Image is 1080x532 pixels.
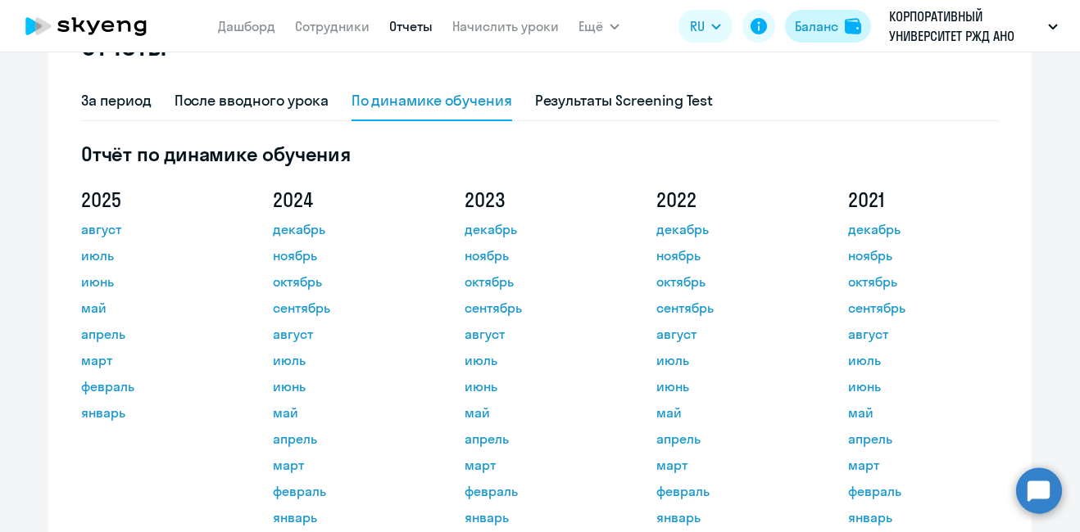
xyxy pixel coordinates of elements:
[845,18,861,34] img: balance
[535,90,714,111] div: Результаты Screening Test
[273,187,420,213] h5: 2024
[81,246,229,265] a: июль
[656,429,804,449] a: апрель
[656,298,804,318] a: сентябрь
[273,376,420,396] a: июнь
[175,90,329,111] div: После вводного урока
[848,376,996,396] a: июнь
[848,429,996,449] a: апрель
[465,350,612,370] a: июль
[579,16,603,36] span: Ещё
[848,403,996,422] a: май
[465,324,612,344] a: август
[795,16,838,36] div: Баланс
[465,455,612,475] a: март
[656,219,804,239] a: декабрь
[81,324,229,344] a: апрель
[273,272,420,291] a: октябрь
[465,187,612,213] h5: 2023
[656,272,804,291] a: октябрь
[465,298,612,318] a: сентябрь
[848,481,996,501] a: февраль
[848,246,996,265] a: ноябрь
[452,18,559,34] a: Начислить уроки
[465,272,612,291] a: октябрь
[273,403,420,422] a: май
[465,246,612,265] a: ноябрь
[465,376,612,396] a: июнь
[848,298,996,318] a: сентябрь
[81,376,229,396] a: февраль
[848,187,996,213] h5: 2021
[218,18,275,34] a: Дашборд
[81,272,229,291] a: июнь
[273,324,420,344] a: август
[81,350,229,370] a: март
[273,429,420,449] a: апрель
[273,481,420,501] a: февраль
[465,507,612,527] a: январь
[656,403,804,422] a: май
[848,507,996,527] a: январь
[273,455,420,475] a: март
[273,298,420,318] a: сентябрь
[656,507,804,527] a: январь
[889,7,1041,46] p: КОРПОРАТИВНЫЙ УНИВЕРСИТЕТ РЖД АНО ДПО, RZD (РЖД)/ Российские железные дороги ООО_ KAM
[656,246,804,265] a: ноябрь
[273,350,420,370] a: июль
[81,141,999,167] h5: Отчёт по динамике обучения
[465,481,612,501] a: февраль
[848,219,996,239] a: декабрь
[678,10,733,43] button: RU
[656,481,804,501] a: февраль
[389,18,433,34] a: Отчеты
[848,455,996,475] a: март
[656,376,804,396] a: июнь
[848,272,996,291] a: октябрь
[579,10,619,43] button: Ещё
[848,324,996,344] a: август
[81,298,229,318] a: май
[465,403,612,422] a: май
[352,90,512,111] div: По динамике обучения
[273,246,420,265] a: ноябрь
[295,18,370,34] a: Сотрудники
[273,507,420,527] a: январь
[848,350,996,370] a: июль
[656,455,804,475] a: март
[656,187,804,213] h5: 2022
[690,16,705,36] span: RU
[881,7,1066,46] button: КОРПОРАТИВНЫЙ УНИВЕРСИТЕТ РЖД АНО ДПО, RZD (РЖД)/ Российские железные дороги ООО_ KAM
[81,90,152,111] div: За период
[81,187,229,213] h5: 2025
[273,219,420,239] a: декабрь
[656,324,804,344] a: август
[81,219,229,239] a: август
[656,350,804,370] a: июль
[465,429,612,449] a: апрель
[81,403,229,422] a: январь
[465,219,612,239] a: декабрь
[785,10,871,43] button: Балансbalance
